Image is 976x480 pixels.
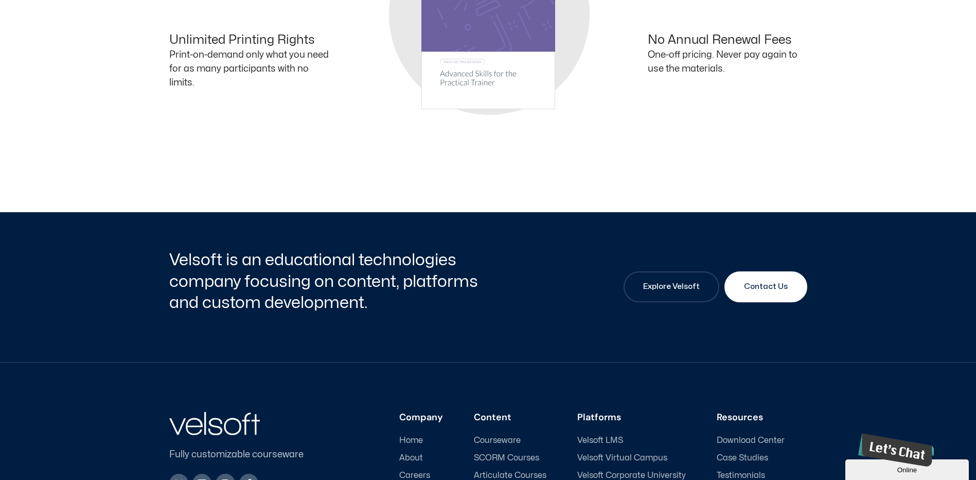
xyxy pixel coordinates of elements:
[399,436,423,445] span: Home
[474,453,546,463] a: SCORM Courses
[648,48,807,76] p: One-off pricing. Never pay again to use the materials.
[399,453,443,463] a: About
[845,457,971,480] iframe: chat widget
[169,33,329,48] h4: Unlimited Printing Rights
[169,448,321,461] p: Fully customizable courseware
[577,453,667,463] span: Velsoft Virtual Campus
[474,436,546,445] a: Courseware
[169,249,486,314] h2: Velsoft is an educational technologies company focusing on content, platforms and custom developm...
[717,412,807,423] h3: Resources
[744,281,788,293] span: Contact Us
[474,412,546,423] h3: Content
[399,436,443,445] a: Home
[474,436,521,445] span: Courseware
[854,429,934,471] iframe: chat widget
[717,453,768,463] span: Case Studies
[717,436,807,445] a: Download Center
[169,48,329,90] p: Print-on-demand only what you need for as many participants with no limits.
[577,412,686,423] h3: Platforms
[577,453,686,463] a: Velsoft Virtual Campus
[399,453,423,463] span: About
[643,281,700,293] span: Explore Velsoft
[577,436,686,445] a: Velsoft LMS
[717,436,785,445] span: Download Center
[474,453,539,463] span: SCORM Courses
[4,4,84,38] img: Chat attention grabber
[577,436,623,445] span: Velsoft LMS
[624,271,719,302] a: Explore Velsoft
[399,412,443,423] h3: Company
[648,33,807,48] h4: No Annual Renewal Fees
[724,271,807,302] a: Contact Us
[717,453,807,463] a: Case Studies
